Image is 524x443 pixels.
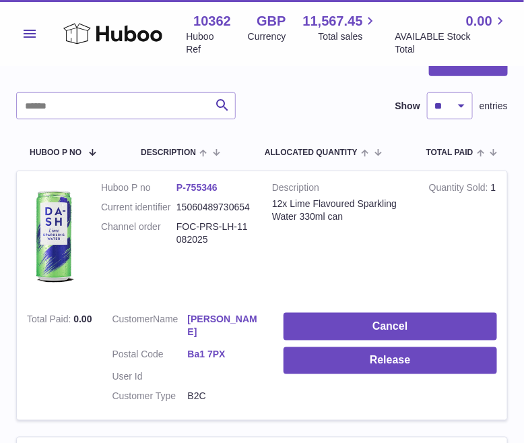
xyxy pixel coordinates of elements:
span: 0.00 [73,314,92,324]
dt: Customer Type [112,390,188,403]
label: Show [395,100,420,113]
span: AVAILABLE Stock Total [395,30,508,56]
span: Total sales [318,30,378,43]
div: 12x Lime Flavoured Sparkling Water 330ml can [272,198,409,223]
dd: B2C [188,390,263,403]
div: Huboo Ref [186,30,230,56]
span: Huboo P no [30,148,81,157]
dt: Channel order [101,220,176,246]
strong: GBP [257,12,286,30]
strong: Quantity Sold [429,182,491,196]
dd: 15060489730654 [176,201,252,214]
span: entries [480,100,508,113]
a: 0.00 AVAILABLE Stock Total [395,12,508,56]
img: 103621706197473.png [27,181,81,289]
dt: User Id [112,371,188,384]
dt: Name [112,313,188,342]
a: P-755346 [176,182,218,193]
span: 0.00 [466,12,492,30]
a: Ba1 7PX [188,349,263,361]
strong: Description [272,181,409,198]
span: Customer [112,314,154,324]
div: Currency [248,30,286,43]
dt: Postal Code [112,349,188,365]
span: Total paid [426,148,473,157]
span: 11,567.45 [303,12,363,30]
td: 1 [419,171,507,303]
strong: Total Paid [27,314,73,328]
a: [PERSON_NAME] [188,313,263,338]
dt: Current identifier [101,201,176,214]
dt: Huboo P no [101,181,176,194]
span: ALLOCATED Quantity [265,148,358,157]
dd: FOC-PRS-LH-11082025 [176,220,252,246]
strong: 10362 [193,12,231,30]
a: 11,567.45 Total sales [303,12,379,43]
span: Description [141,148,196,157]
button: Cancel [284,313,497,341]
button: Release [284,347,497,375]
